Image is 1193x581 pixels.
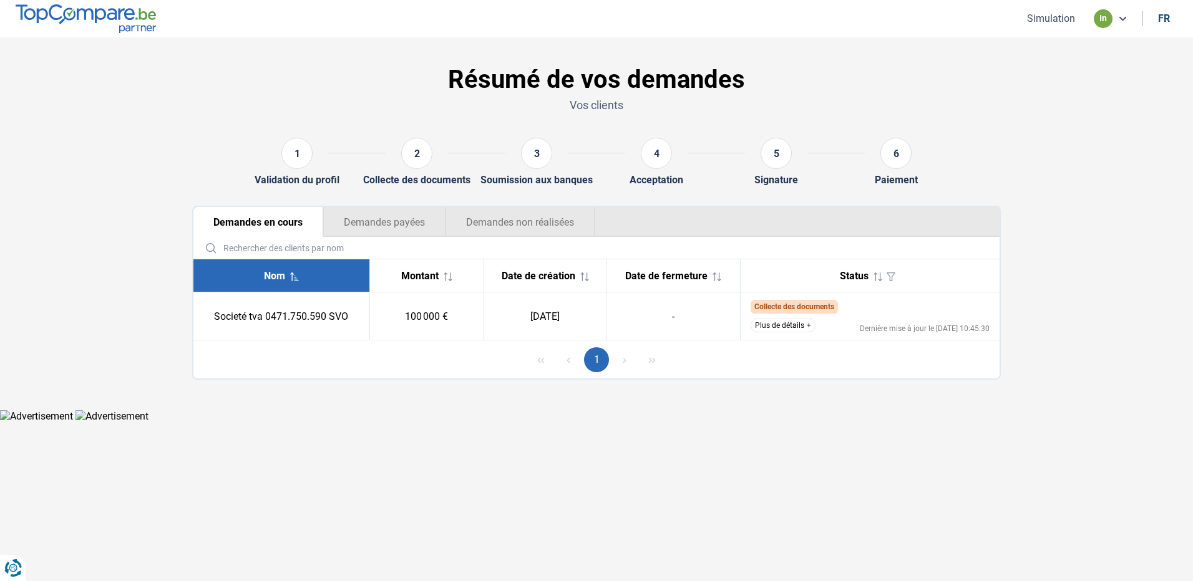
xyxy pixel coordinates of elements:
[281,138,313,169] div: 1
[641,138,672,169] div: 4
[521,138,552,169] div: 3
[75,410,149,422] img: Advertisement
[1094,9,1113,28] div: in
[192,65,1001,95] h1: Résumé de vos demandes
[584,347,609,372] button: Page 1
[754,302,834,311] span: Collecte des documents
[369,292,484,340] td: 100 000 €
[860,325,990,332] div: Dernière mise à jour le [DATE] 10:45:30
[480,174,593,186] div: Soumission aux banques
[1023,12,1079,25] button: Simulation
[751,319,816,332] button: Plus de détails
[556,347,581,372] button: Previous Page
[630,174,683,186] div: Acceptation
[323,207,446,237] button: Demandes payées
[192,97,1001,113] p: Vos clients
[502,270,575,282] span: Date de création
[612,347,637,372] button: Next Page
[528,347,553,372] button: First Page
[875,174,918,186] div: Paiement
[625,270,708,282] span: Date de fermeture
[264,270,285,282] span: Nom
[193,292,369,340] td: Societé tva 0471.750.590 SVO
[363,174,470,186] div: Collecte des documents
[754,174,798,186] div: Signature
[255,174,339,186] div: Validation du profil
[16,4,156,32] img: TopCompare.be
[198,237,995,259] input: Rechercher des clients par nom
[401,138,432,169] div: 2
[880,138,912,169] div: 6
[761,138,792,169] div: 5
[193,207,323,237] button: Demandes en cours
[446,207,595,237] button: Demandes non réalisées
[1158,12,1170,24] div: fr
[401,270,439,282] span: Montant
[640,347,665,372] button: Last Page
[607,292,740,340] td: -
[484,292,606,340] td: [DATE]
[840,270,869,282] span: Status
